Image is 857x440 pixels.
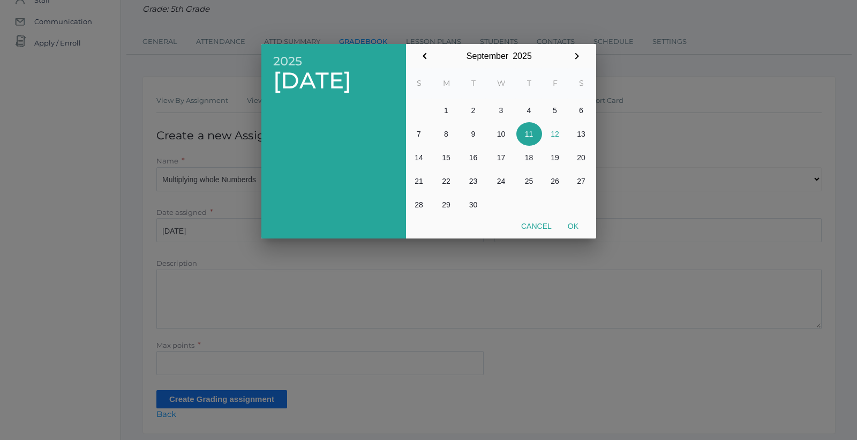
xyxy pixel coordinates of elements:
[542,169,568,193] button: 26
[432,99,461,122] button: 1
[432,146,461,169] button: 15
[516,99,542,122] button: 4
[406,122,432,146] button: 7
[542,122,568,146] button: 12
[406,169,432,193] button: 21
[461,122,486,146] button: 9
[406,193,432,217] button: 28
[432,193,461,217] button: 29
[461,169,486,193] button: 23
[516,169,542,193] button: 25
[461,99,486,122] button: 2
[486,169,516,193] button: 24
[542,146,568,169] button: 19
[486,99,516,122] button: 3
[568,169,595,193] button: 27
[568,146,595,169] button: 20
[273,68,394,93] span: [DATE]
[486,146,516,169] button: 17
[461,146,486,169] button: 16
[527,78,531,88] abbr: Thursday
[432,122,461,146] button: 8
[471,78,476,88] abbr: Tuesday
[516,146,542,169] button: 18
[568,122,595,146] button: 13
[273,55,394,68] span: 2025
[406,146,432,169] button: 14
[579,78,584,88] abbr: Saturday
[461,193,486,217] button: 30
[568,99,595,122] button: 6
[417,78,422,88] abbr: Sunday
[553,78,558,88] abbr: Friday
[443,78,450,88] abbr: Monday
[513,217,560,236] button: Cancel
[432,169,461,193] button: 22
[516,122,542,146] button: 11
[542,99,568,122] button: 5
[560,217,587,236] button: Ok
[486,122,516,146] button: 10
[497,78,506,88] abbr: Wednesday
